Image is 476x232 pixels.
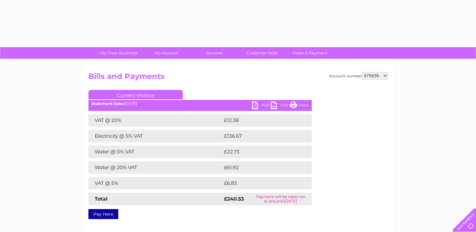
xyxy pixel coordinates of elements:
b: Statement Date: [92,101,124,106]
a: Print [290,102,309,111]
td: £61.92 [222,161,299,174]
td: Water @ 0% VAT [88,146,222,158]
td: £22.73 [222,146,299,158]
a: Pay Here [88,209,118,219]
strong: Total [95,196,108,202]
a: Services [188,47,240,59]
td: £136.67 [222,130,300,142]
strong: £240.53 [224,196,244,202]
td: Payment will be taken on or around [DATE] [249,193,311,205]
a: PDF [252,102,271,111]
a: CSV [271,102,290,111]
td: VAT @ 20% [88,114,222,127]
td: Electricity @ 5% VAT [88,130,222,142]
td: VAT @ 5% [88,177,222,190]
a: Customer Help [236,47,288,59]
div: [DATE] [88,102,312,106]
td: £6.83 [222,177,297,190]
div: Account number [329,72,388,80]
a: Current Invoice [88,90,183,99]
a: My Clear Business [93,47,145,59]
td: Water @ 20% VAT [88,161,222,174]
td: £12.38 [222,114,299,127]
h2: Bills and Payments [88,72,388,84]
a: Make A Payment [284,47,336,59]
a: My Account [141,47,193,59]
